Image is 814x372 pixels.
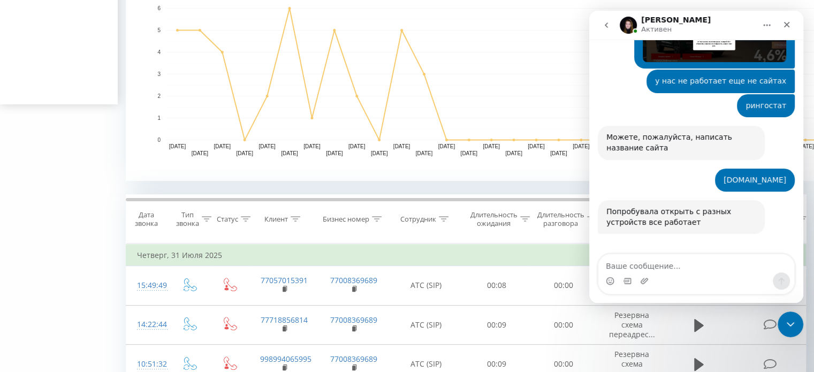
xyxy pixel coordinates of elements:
[264,215,288,224] div: Клиент
[157,71,161,77] text: 3
[157,137,161,143] text: 0
[330,275,377,285] a: 77008369689
[258,143,276,149] text: [DATE]
[281,150,298,156] text: [DATE]
[505,150,522,156] text: [DATE]
[330,354,377,364] a: 77008369689
[483,143,500,149] text: [DATE]
[217,215,238,224] div: Статус
[530,305,597,345] td: 00:00
[589,11,803,303] iframe: Intercom live chat
[400,215,436,224] div: Сотрудник
[537,210,584,229] div: Длительность разговора
[416,150,433,156] text: [DATE]
[389,305,463,345] td: ATC (SIP)
[261,275,308,285] a: 77057015391
[169,143,186,149] text: [DATE]
[371,150,388,156] text: [DATE]
[573,143,590,149] text: [DATE]
[550,150,567,156] text: [DATE]
[157,115,161,121] text: 1
[236,150,253,156] text: [DATE]
[126,210,166,229] div: Дата звонка
[176,210,199,229] div: Тип звонка
[530,266,597,306] td: 00:00
[303,143,321,149] text: [DATE]
[261,315,308,325] a: 77718856814
[389,266,463,306] td: ATC (SIP)
[609,310,655,339] span: Резервна схема переадрес...
[393,143,410,149] text: [DATE]
[778,312,803,337] iframe: Intercom live chat
[797,143,814,149] text: [DATE]
[137,314,158,335] div: 14:22:44
[463,266,530,306] td: 00:08
[330,315,377,325] a: 77008369689
[348,143,366,149] text: [DATE]
[260,354,311,364] a: 998994065995
[460,150,477,156] text: [DATE]
[157,27,161,33] text: 5
[326,150,343,156] text: [DATE]
[214,143,231,149] text: [DATE]
[438,143,455,149] text: [DATE]
[528,143,545,149] text: [DATE]
[463,305,530,345] td: 00:09
[192,150,209,156] text: [DATE]
[157,49,161,55] text: 4
[470,210,518,229] div: Длительность ожидания
[157,5,161,11] text: 6
[137,275,158,296] div: 15:49:49
[126,245,811,266] td: Четверг, 31 Июля 2025
[157,93,161,99] text: 2
[323,215,369,224] div: Бизнес номер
